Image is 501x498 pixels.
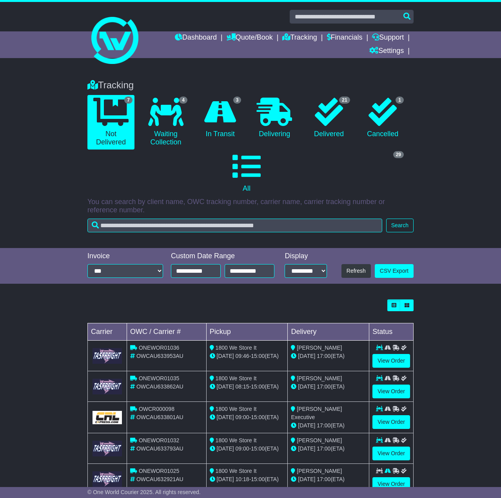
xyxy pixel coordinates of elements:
div: - (ETA) [210,475,285,483]
span: OWCAU633953AU [136,353,183,359]
a: 7 Not Delivered [87,95,134,150]
a: Quote/Book [227,31,273,45]
a: Support [372,31,404,45]
span: OWCAU632921AU [136,476,183,482]
span: [DATE] [217,414,234,420]
div: Display [285,252,327,261]
span: [DATE] [217,383,234,390]
div: (ETA) [291,421,366,430]
span: 10:18 [236,476,249,482]
span: 17:00 [317,353,330,359]
div: Invoice [87,252,163,261]
a: Settings [369,45,404,58]
span: 4 [179,97,187,104]
span: OWCAU633793AU [136,445,183,452]
span: [DATE] [298,353,315,359]
div: (ETA) [291,475,366,483]
span: [DATE] [217,353,234,359]
span: OWCAU633862AU [136,383,183,390]
span: [DATE] [298,383,315,390]
span: 15:00 [251,383,265,390]
span: [DATE] [298,476,315,482]
span: © One World Courier 2025. All rights reserved. [87,489,201,495]
div: (ETA) [291,445,366,453]
span: 1 [396,97,404,104]
span: 29 [393,151,404,158]
a: Tracking [282,31,317,45]
span: 21 [339,97,350,104]
span: ONEWOR01032 [139,437,179,443]
div: - (ETA) [210,413,285,421]
span: 1800 We Store It [216,375,257,381]
button: Search [386,219,414,232]
td: Carrier [88,323,127,341]
p: You can search by client name, OWC tracking number, carrier name, carrier tracking number or refe... [87,198,414,215]
span: 1800 We Store It [216,437,257,443]
span: [DATE] [298,422,315,429]
span: OWCAU633801AU [136,414,183,420]
div: (ETA) [291,352,366,360]
a: 1 Cancelled [360,95,406,141]
img: GetCarrierServiceLogo [93,379,122,394]
span: 08:15 [236,383,249,390]
span: ONEWOR01036 [139,345,179,351]
a: CSV Export [375,264,414,278]
td: Delivery [288,323,369,341]
span: 15:00 [251,414,265,420]
a: 4 Waiting Collection [142,95,189,150]
a: Delivering [251,95,298,141]
span: 3 [233,97,241,104]
td: Pickup [206,323,288,341]
a: Financials [327,31,363,45]
span: ONEWOR01025 [139,468,179,474]
div: - (ETA) [210,352,285,360]
span: [PERSON_NAME] [297,375,342,381]
a: Dashboard [175,31,217,45]
div: - (ETA) [210,445,285,453]
a: 29 All [87,150,406,196]
span: 17:00 [317,445,330,452]
span: 17:00 [317,476,330,482]
span: 15:00 [251,353,265,359]
div: Tracking [83,80,417,91]
img: GetCarrierServiceLogo [93,471,122,487]
a: 3 In Transit [197,95,243,141]
img: GetCarrierServiceLogo [93,411,122,424]
span: 09:00 [236,414,249,420]
span: 09:46 [236,353,249,359]
span: [DATE] [217,476,234,482]
div: (ETA) [291,383,366,391]
a: View Order [372,385,410,398]
img: GetCarrierServiceLogo [93,441,122,456]
a: View Order [372,447,410,460]
span: 1800 We Store It [216,406,257,412]
div: Custom Date Range [171,252,274,261]
span: [PERSON_NAME] [297,468,342,474]
span: 1800 We Store It [216,468,257,474]
a: View Order [372,477,410,491]
span: 17:00 [317,383,330,390]
span: [PERSON_NAME] Executive [291,406,342,420]
span: 7 [124,97,133,104]
a: 21 Delivered [306,95,352,141]
td: Status [369,323,414,341]
span: ONEWOR01035 [139,375,179,381]
span: 15:00 [251,445,265,452]
span: [PERSON_NAME] [297,345,342,351]
span: OWCR000098 [139,406,174,412]
span: 17:00 [317,422,330,429]
span: [DATE] [298,445,315,452]
span: 1800 We Store It [216,345,257,351]
td: OWC / Carrier # [127,323,207,341]
img: GetCarrierServiceLogo [93,348,122,363]
a: View Order [372,354,410,368]
span: [DATE] [217,445,234,452]
a: View Order [372,415,410,429]
span: 09:00 [236,445,249,452]
span: 15:00 [251,476,265,482]
button: Refresh [341,264,371,278]
span: [PERSON_NAME] [297,437,342,443]
div: - (ETA) [210,383,285,391]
